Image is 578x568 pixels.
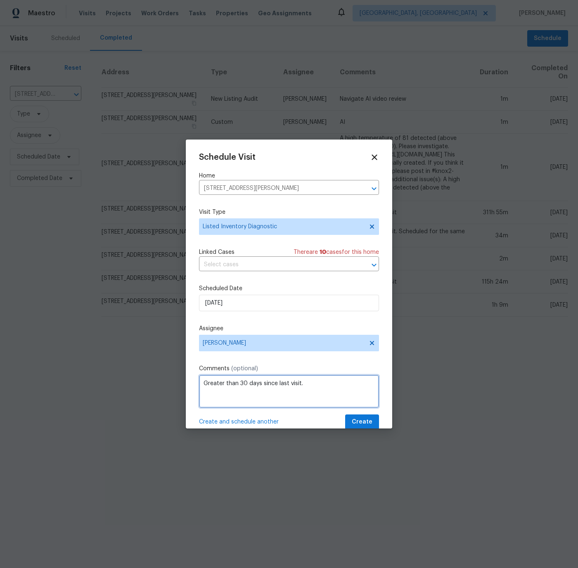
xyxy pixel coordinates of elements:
[199,153,256,161] span: Schedule Visit
[199,258,356,271] input: Select cases
[199,208,379,216] label: Visit Type
[368,183,380,194] button: Open
[203,340,365,346] span: [PERSON_NAME]
[368,259,380,271] button: Open
[370,153,379,162] span: Close
[345,414,379,430] button: Create
[199,182,356,195] input: Enter in an address
[199,364,379,373] label: Comments
[199,284,379,293] label: Scheduled Date
[199,324,379,333] label: Assignee
[320,249,326,255] span: 10
[199,248,235,256] span: Linked Cases
[203,222,363,231] span: Listed Inventory Diagnostic
[199,418,279,426] span: Create and schedule another
[294,248,379,256] span: There are case s for this home
[199,295,379,311] input: M/D/YYYY
[231,366,258,372] span: (optional)
[199,375,379,408] textarea: Greater than 30 days since last visit.
[352,417,372,427] span: Create
[199,172,379,180] label: Home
